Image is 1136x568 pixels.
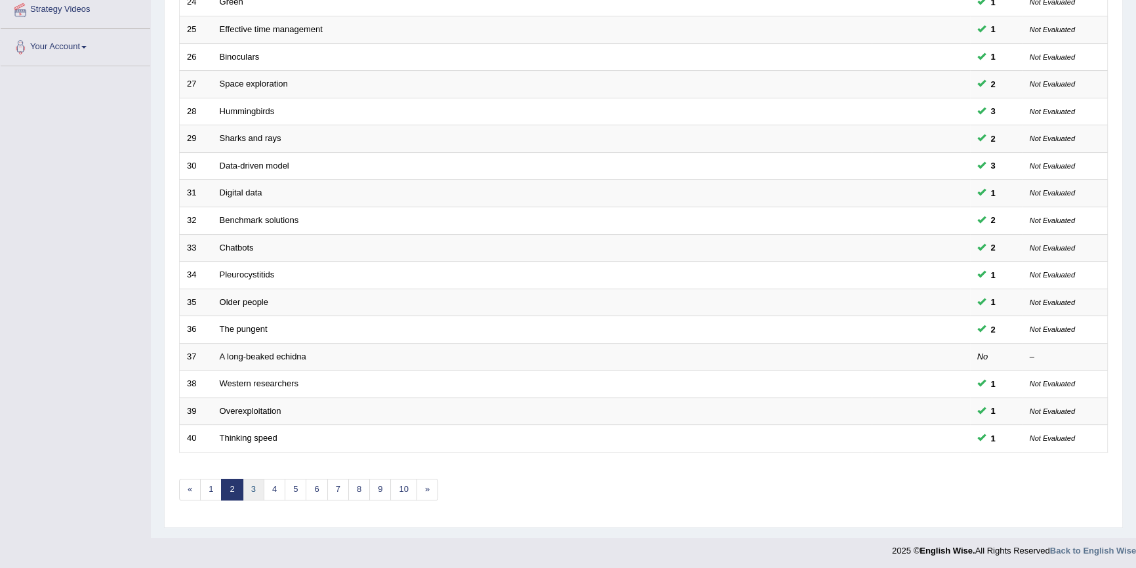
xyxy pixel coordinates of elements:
small: Not Evaluated [1030,134,1075,142]
a: Chatbots [220,243,254,253]
small: Not Evaluated [1030,380,1075,388]
small: Not Evaluated [1030,244,1075,252]
small: Not Evaluated [1030,80,1075,88]
small: Not Evaluated [1030,298,1075,306]
a: Digital data [220,188,262,197]
a: Sharks and rays [220,133,281,143]
a: Data-driven model [220,161,289,171]
a: Hummingbirds [220,106,275,116]
span: You can still take this question [986,104,1001,118]
a: Benchmark solutions [220,215,299,225]
span: You can still take this question [986,432,1001,445]
a: A long-beaked echidna [220,352,306,361]
a: Overexploitation [220,406,281,416]
span: You can still take this question [986,22,1001,36]
small: Not Evaluated [1030,216,1075,224]
td: 37 [180,343,213,371]
small: Not Evaluated [1030,108,1075,115]
a: 6 [306,479,327,500]
a: » [416,479,438,500]
a: 4 [264,479,285,500]
a: 2 [221,479,243,500]
a: The pungent [220,324,268,334]
a: 8 [348,479,370,500]
span: You can still take this question [986,404,1001,418]
small: Not Evaluated [1030,271,1075,279]
span: You can still take this question [986,77,1001,91]
td: 25 [180,16,213,44]
td: 28 [180,98,213,125]
small: Not Evaluated [1030,53,1075,61]
a: Western researchers [220,378,298,388]
td: 30 [180,152,213,180]
td: 35 [180,289,213,316]
a: Pleurocystitids [220,270,275,279]
td: 27 [180,71,213,98]
a: Binoculars [220,52,260,62]
a: 9 [369,479,391,500]
span: You can still take this question [986,323,1001,336]
td: 26 [180,43,213,71]
span: You can still take this question [986,268,1001,282]
small: Not Evaluated [1030,162,1075,170]
a: Older people [220,297,268,307]
td: 36 [180,316,213,344]
strong: English Wise. [920,546,975,556]
a: Your Account [1,29,150,62]
a: Space exploration [220,79,288,89]
a: Thinking speed [220,433,277,443]
span: You can still take this question [986,295,1001,309]
a: 5 [285,479,306,500]
div: 2025 © All Rights Reserved [892,538,1136,557]
td: 32 [180,207,213,234]
span: You can still take this question [986,377,1001,391]
a: 10 [390,479,416,500]
a: Back to English Wise [1050,546,1136,556]
span: You can still take this question [986,213,1001,227]
td: 31 [180,180,213,207]
span: You can still take this question [986,132,1001,146]
td: 38 [180,371,213,398]
td: 40 [180,425,213,453]
td: 39 [180,397,213,425]
td: 33 [180,234,213,262]
span: You can still take this question [986,186,1001,200]
small: Not Evaluated [1030,434,1075,442]
small: Not Evaluated [1030,407,1075,415]
small: Not Evaluated [1030,26,1075,33]
a: 3 [243,479,264,500]
div: – [1030,351,1101,363]
td: 29 [180,125,213,153]
a: 1 [200,479,222,500]
a: Effective time management [220,24,323,34]
span: You can still take this question [986,241,1001,254]
td: 34 [180,262,213,289]
em: No [977,352,988,361]
span: You can still take this question [986,50,1001,64]
a: « [179,479,201,500]
span: You can still take this question [986,159,1001,172]
small: Not Evaluated [1030,189,1075,197]
small: Not Evaluated [1030,325,1075,333]
a: 7 [327,479,349,500]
